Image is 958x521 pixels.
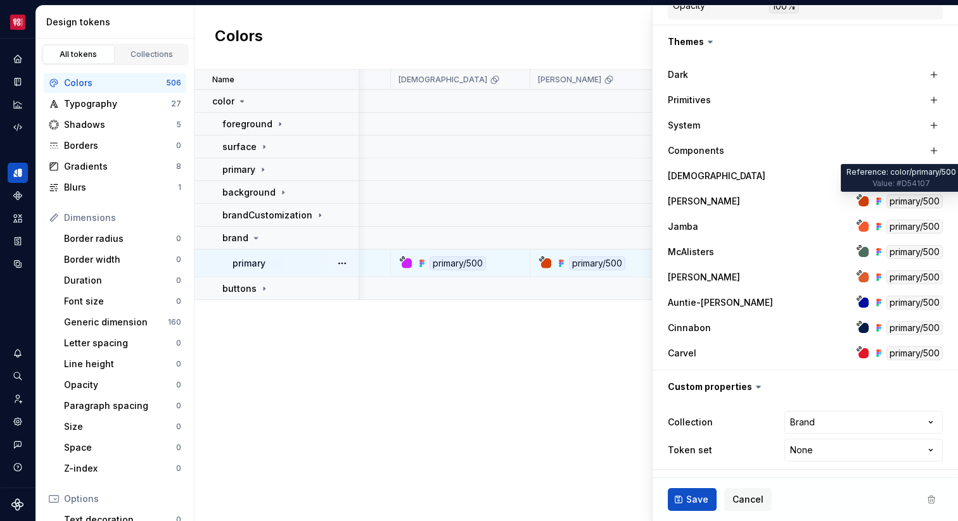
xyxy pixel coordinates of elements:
[64,399,176,412] div: Paragraph spacing
[212,75,234,85] p: Name
[8,49,28,69] a: Home
[64,232,176,245] div: Border radius
[44,135,186,156] a: Borders0
[8,231,28,251] a: Storybook stories
[44,177,186,198] a: Blurs1
[233,257,265,270] p: primary
[59,396,186,416] a: Paragraph spacing0
[886,245,943,259] div: primary/500
[176,380,181,390] div: 0
[59,333,186,353] a: Letter spacing0
[59,229,186,249] a: Border radius0
[11,498,24,511] svg: Supernova Logo
[430,256,486,270] div: primary/500
[668,416,713,429] label: Collection
[886,194,943,208] div: primary/500
[64,253,176,266] div: Border width
[64,420,176,433] div: Size
[59,458,186,479] a: Z-index0
[222,282,257,295] p: buttons
[886,296,943,310] div: primary/500
[120,49,184,60] div: Collections
[538,75,601,85] p: [PERSON_NAME]
[886,321,943,335] div: primary/500
[886,270,943,284] div: primary/500
[166,78,181,88] div: 506
[668,144,724,157] label: Components
[178,182,181,192] div: 1
[176,234,181,244] div: 0
[8,117,28,137] a: Code automation
[8,185,28,206] div: Components
[668,94,711,106] label: Primitives
[64,274,176,287] div: Duration
[668,195,740,208] label: [PERSON_NAME]
[8,389,28,409] a: Invite team
[8,94,28,115] a: Analytics
[668,119,700,132] label: System
[176,120,181,130] div: 5
[668,296,773,309] label: Auntie-[PERSON_NAME]
[8,411,28,432] a: Settings
[176,141,181,151] div: 0
[8,163,28,183] a: Design tokens
[215,26,263,49] h2: Colors
[59,354,186,374] a: Line height0
[176,161,181,172] div: 8
[64,77,166,89] div: Colors
[171,99,181,109] div: 27
[176,443,181,453] div: 0
[886,346,943,360] div: primary/500
[8,208,28,229] div: Assets
[59,437,186,458] a: Space0
[64,139,176,152] div: Borders
[176,463,181,474] div: 0
[686,493,708,506] span: Save
[8,366,28,386] button: Search ⌘K
[846,179,956,189] div: Value: #D54107
[59,375,186,395] a: Opacity0
[222,232,248,244] p: brand
[8,254,28,274] a: Data sources
[176,338,181,348] div: 0
[668,68,688,81] label: Dark
[64,211,181,224] div: Dimensions
[732,493,763,506] span: Cancel
[59,249,186,270] a: Border width0
[668,220,698,233] label: Jamba
[64,118,176,131] div: Shadows
[59,270,186,291] a: Duration0
[8,343,28,363] div: Notifications
[10,15,25,30] img: f4f33d50-0937-4074-a32a-c7cda971eed1.png
[222,163,255,176] p: primary
[176,275,181,286] div: 0
[44,115,186,135] a: Shadows5
[8,72,28,92] a: Documentation
[44,94,186,114] a: Typography27
[176,359,181,369] div: 0
[222,186,276,199] p: background
[64,181,178,194] div: Blurs
[668,170,765,182] label: [DEMOGRAPHIC_DATA]
[64,316,168,329] div: Generic dimension
[59,291,186,311] a: Font size0
[668,322,711,334] label: Cinnabon
[668,271,740,284] label: [PERSON_NAME]
[64,358,176,370] div: Line height
[64,441,176,454] div: Space
[176,254,181,265] div: 0
[64,493,181,505] div: Options
[176,422,181,432] div: 0
[212,95,234,108] p: color
[668,347,696,360] label: Carvel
